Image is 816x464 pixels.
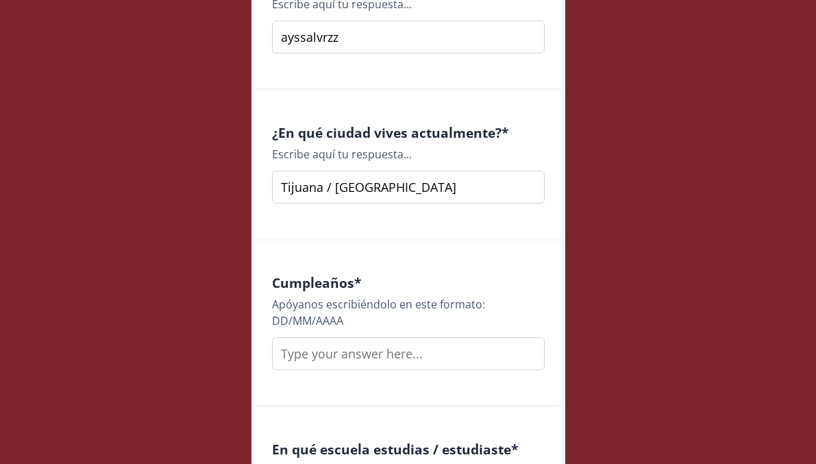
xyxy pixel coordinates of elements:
[272,171,545,204] input: Type your answer here...
[272,21,545,53] input: Type your answer here...
[272,337,545,370] input: Type your answer here...
[272,125,545,141] h4: ¿En qué ciudad vives actualmente? *
[272,441,545,457] h4: En qué escuela estudias / estudiaste *
[272,296,545,329] div: Apóyanos escribiéndolo en este formato: DD/MM/AAAA
[272,275,545,291] h4: Cumpleaños *
[272,146,545,162] div: Escribe aquí tu respuesta...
